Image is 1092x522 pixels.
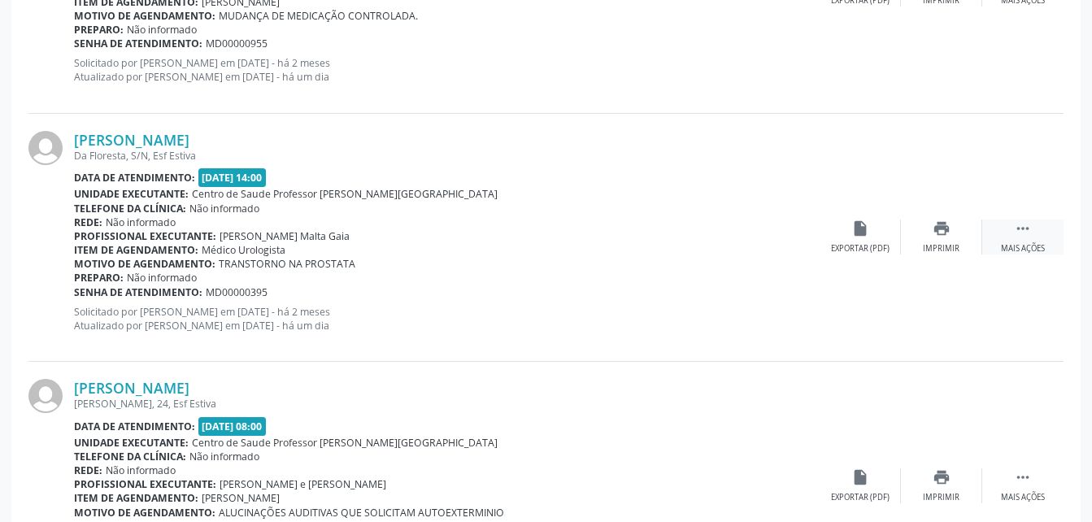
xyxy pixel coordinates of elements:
[74,257,215,271] b: Motivo de agendamento:
[1014,220,1032,237] i: 
[192,187,498,201] span: Centro de Saude Professor [PERSON_NAME][GEOGRAPHIC_DATA]
[28,131,63,165] img: img
[74,56,820,84] p: Solicitado por [PERSON_NAME] em [DATE] - há 2 meses Atualizado por [PERSON_NAME] em [DATE] - há u...
[74,37,202,50] b: Senha de atendimento:
[219,9,418,23] span: MUDANÇA DE MEDICAÇÃO CONTROLADA.
[74,506,215,520] b: Motivo de agendamento:
[106,463,176,477] span: Não informado
[74,463,102,477] b: Rede:
[851,468,869,486] i: insert_drive_file
[1001,243,1045,254] div: Mais ações
[74,243,198,257] b: Item de agendamento:
[74,285,202,299] b: Senha de atendimento:
[74,271,124,285] b: Preparo:
[831,243,890,254] div: Exportar (PDF)
[74,131,189,149] a: [PERSON_NAME]
[933,468,951,486] i: print
[74,436,189,450] b: Unidade executante:
[127,23,197,37] span: Não informado
[220,229,350,243] span: [PERSON_NAME] Malta Gaia
[206,285,268,299] span: MD00000395
[189,450,259,463] span: Não informado
[74,397,820,411] div: [PERSON_NAME], 24, Esf Estiva
[74,149,820,163] div: Da Floresta, S/N, Esf Estiva
[1001,492,1045,503] div: Mais ações
[74,450,186,463] b: Telefone da clínica:
[933,220,951,237] i: print
[923,243,959,254] div: Imprimir
[74,202,186,215] b: Telefone da clínica:
[198,417,267,436] span: [DATE] 08:00
[74,491,198,505] b: Item de agendamento:
[219,506,504,520] span: ALUCINAÇÕES AUDITIVAS QUE SOLICITAM AUTOEXTERMINIO
[202,243,285,257] span: Médico Urologista
[923,492,959,503] div: Imprimir
[1014,468,1032,486] i: 
[189,202,259,215] span: Não informado
[74,9,215,23] b: Motivo de agendamento:
[28,379,63,413] img: img
[220,477,386,491] span: [PERSON_NAME] e [PERSON_NAME]
[74,379,189,397] a: [PERSON_NAME]
[74,215,102,229] b: Rede:
[74,477,216,491] b: Profissional executante:
[74,171,195,185] b: Data de atendimento:
[74,229,216,243] b: Profissional executante:
[74,187,189,201] b: Unidade executante:
[851,220,869,237] i: insert_drive_file
[206,37,268,50] span: MD00000955
[74,23,124,37] b: Preparo:
[74,305,820,333] p: Solicitado por [PERSON_NAME] em [DATE] - há 2 meses Atualizado por [PERSON_NAME] em [DATE] - há u...
[192,436,498,450] span: Centro de Saude Professor [PERSON_NAME][GEOGRAPHIC_DATA]
[831,492,890,503] div: Exportar (PDF)
[219,257,355,271] span: TRANSTORNO NA PROSTATA
[74,420,195,433] b: Data de atendimento:
[127,271,197,285] span: Não informado
[198,168,267,187] span: [DATE] 14:00
[202,491,280,505] span: [PERSON_NAME]
[106,215,176,229] span: Não informado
